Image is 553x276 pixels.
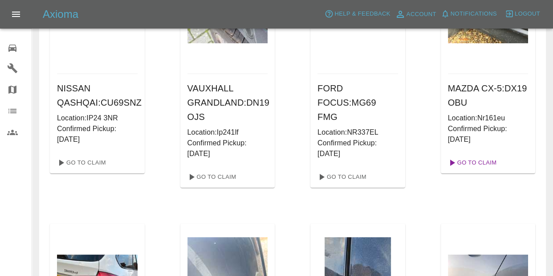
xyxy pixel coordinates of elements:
a: Go To Claim [184,170,239,184]
span: Logout [515,9,540,19]
button: Help & Feedback [322,7,392,21]
p: Location: Nr161eu [448,113,529,124]
h6: VAUXHALL GRANDLAND : DN19 OJS [187,81,268,124]
p: Location: Ip241lf [187,127,268,138]
h6: FORD FOCUS : MG69 FMG [317,81,398,124]
button: Logout [503,7,542,21]
h6: NISSAN QASHQAI : CU69SNZ [57,81,138,110]
a: Go To Claim [444,156,499,170]
a: Go To Claim [53,156,108,170]
h6: MAZDA CX-5 : DX19 OBU [448,81,529,110]
button: Notifications [439,7,499,21]
a: Account [393,7,439,21]
p: Confirmed Pickup: [DATE] [57,124,138,145]
p: Confirmed Pickup: [DATE] [187,138,268,159]
h5: Axioma [43,7,78,21]
span: Help & Feedback [334,9,390,19]
p: Confirmed Pickup: [DATE] [317,138,398,159]
span: Notifications [451,9,497,19]
span: Account [407,9,436,20]
p: Location: NR337EL [317,127,398,138]
button: Open drawer [5,4,27,25]
p: Confirmed Pickup: [DATE] [448,124,529,145]
a: Go To Claim [314,170,369,184]
p: Location: IP24 3NR [57,113,138,124]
